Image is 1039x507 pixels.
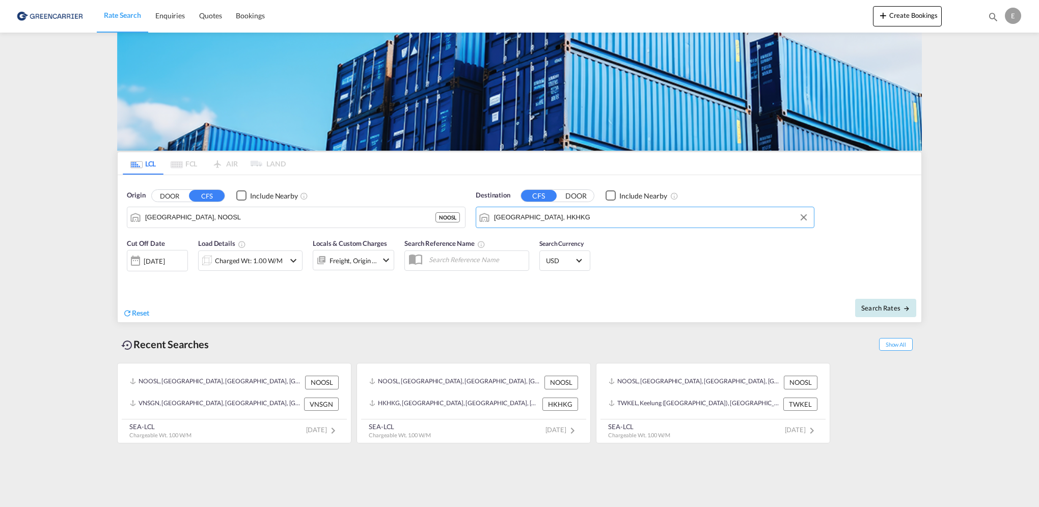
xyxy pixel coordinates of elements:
[144,257,165,266] div: [DATE]
[306,426,339,434] span: [DATE]
[118,175,921,322] div: Origin DOOR CFS Checkbox No InkUnchecked: Ignores neighbouring ports when fetching rates.Checked ...
[785,426,818,434] span: [DATE]
[129,422,192,431] div: SEA-LCL
[558,190,594,202] button: DOOR
[369,398,540,411] div: HKHKG, Hong Kong, Hong Kong, Greater China & Far East Asia, Asia Pacific
[606,190,667,201] md-checkbox: Checkbox No Ink
[215,253,283,268] div: Charged Wt: 1.00 W/M
[155,11,185,20] span: Enquiries
[127,250,188,271] div: [DATE]
[988,11,999,26] div: icon-magnify
[127,270,134,284] md-datepicker: Select
[539,240,584,247] span: Search Currency
[545,426,579,434] span: [DATE]
[130,398,302,411] div: VNSGN, Ho Chi Minh City, Viet Nam, South East Asia, Asia Pacific
[546,256,575,265] span: USD
[796,210,811,225] button: Clear Input
[313,250,394,270] div: Freight Origin Destinationicon-chevron-down
[132,308,149,317] span: Reset
[988,11,999,22] md-icon: icon-magnify
[129,432,192,438] span: Chargeable Wt. 1.00 W/M
[236,11,264,20] span: Bookings
[287,255,299,267] md-icon: icon-chevron-down
[544,376,578,389] div: NOOSL
[521,190,557,202] button: CFS
[879,338,913,351] span: Show All
[609,398,781,411] div: TWKEL, Keelung (Chilung), Taiwan, Province of China, Greater China & Far East Asia, Asia Pacific
[542,398,578,411] div: HKHKG
[127,239,165,247] span: Cut Off Date
[305,376,339,389] div: NOOSL
[127,190,145,201] span: Origin
[198,239,246,247] span: Load Details
[596,363,830,443] recent-search-card: NOOSL, [GEOGRAPHIC_DATA], [GEOGRAPHIC_DATA], [GEOGRAPHIC_DATA], [GEOGRAPHIC_DATA] NOOSLTWKEL, Kee...
[117,33,922,151] img: GreenCarrierFCL_LCL.png
[783,398,817,411] div: TWKEL
[476,207,814,228] md-input-container: Hong Kong, HKHKG
[313,239,387,247] span: Locals & Custom Charges
[127,207,465,228] md-input-container: Oslo, NOOSL
[145,210,435,225] input: Search by Port
[250,191,298,201] div: Include Nearby
[619,191,667,201] div: Include Nearby
[357,363,591,443] recent-search-card: NOOSL, [GEOGRAPHIC_DATA], [GEOGRAPHIC_DATA], [GEOGRAPHIC_DATA], [GEOGRAPHIC_DATA] NOOSLHKHKG, [GE...
[1005,8,1021,24] div: E
[104,11,141,19] span: Rate Search
[369,432,431,438] span: Chargeable Wt. 1.00 W/M
[304,398,339,411] div: VNSGN
[330,253,377,268] div: Freight Origin Destination
[877,9,889,21] md-icon: icon-plus 400-fg
[380,254,392,266] md-icon: icon-chevron-down
[903,305,910,312] md-icon: icon-arrow-right
[855,299,916,317] button: Search Ratesicon-arrow-right
[609,376,781,389] div: NOOSL, Oslo, Norway, Northern Europe, Europe
[494,210,809,225] input: Search by Port
[327,425,339,437] md-icon: icon-chevron-right
[873,6,942,26] button: icon-plus 400-fgCreate Bookings
[300,192,308,200] md-icon: Unchecked: Ignores neighbouring ports when fetching rates.Checked : Includes neighbouring ports w...
[608,422,670,431] div: SEA-LCL
[477,240,485,248] md-icon: Your search will be saved by the below given name
[117,333,213,356] div: Recent Searches
[608,432,670,438] span: Chargeable Wt. 1.00 W/M
[123,152,163,175] md-tab-item: LCL
[189,190,225,202] button: CFS
[404,239,485,247] span: Search Reference Name
[476,190,510,201] span: Destination
[566,425,579,437] md-icon: icon-chevron-right
[806,425,818,437] md-icon: icon-chevron-right
[238,240,246,248] md-icon: Chargeable Weight
[123,308,149,319] div: icon-refreshReset
[424,252,529,267] input: Search Reference Name
[670,192,678,200] md-icon: Unchecked: Ignores neighbouring ports when fetching rates.Checked : Includes neighbouring ports w...
[784,376,817,389] div: NOOSL
[199,11,222,20] span: Quotes
[130,376,303,389] div: NOOSL, Oslo, Norway, Northern Europe, Europe
[121,339,133,351] md-icon: icon-backup-restore
[15,5,84,27] img: e39c37208afe11efa9cb1d7a6ea7d6f5.png
[236,190,298,201] md-checkbox: Checkbox No Ink
[545,253,585,268] md-select: Select Currency: $ USDUnited States Dollar
[198,250,303,271] div: Charged Wt: 1.00 W/Micon-chevron-down
[435,212,460,222] div: NOOSL
[369,422,431,431] div: SEA-LCL
[117,363,351,443] recent-search-card: NOOSL, [GEOGRAPHIC_DATA], [GEOGRAPHIC_DATA], [GEOGRAPHIC_DATA], [GEOGRAPHIC_DATA] NOOSLVNSGN, [GE...
[152,190,187,202] button: DOOR
[861,304,910,312] span: Search Rates
[123,152,286,175] md-pagination-wrapper: Use the left and right arrow keys to navigate between tabs
[369,376,542,389] div: NOOSL, Oslo, Norway, Northern Europe, Europe
[123,308,132,318] md-icon: icon-refresh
